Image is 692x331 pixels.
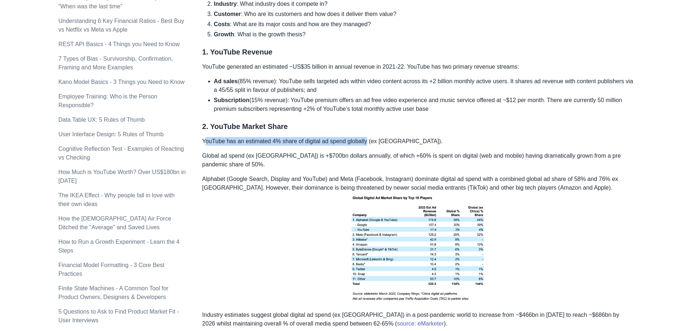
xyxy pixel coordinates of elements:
strong: Industry [214,1,237,7]
p: YouTube has an estimated 4% share of digital ad spend globally (ex [GEOGRAPHIC_DATA]). [202,137,634,146]
a: 5 Questions to Ask to Find Product Market Fit - User Interviews [58,308,179,323]
a: How Much is YouTube Worth? Over US$180bn in [DATE] [58,169,186,184]
a: REST API Basics - 4 Things you Need to Know [58,41,180,47]
a: Cognitive Reflection Test - Examples of Reacting vs Checking [58,146,184,161]
strong: Customer [214,11,241,17]
li: : What are its major costs and how are they managed? [214,20,634,29]
a: The IKEA Effect - Why people fall in love with their own ideas [58,192,175,207]
li: : What is the growth thesis? [214,30,634,39]
p: Global ad spend (ex [GEOGRAPHIC_DATA]) is +$700bn dollars annually, of which +60% is spent on dig... [202,152,634,169]
strong: Ad sales [214,78,238,84]
p: Industry estimates suggest global digital ad spend (ex [GEOGRAPHIC_DATA]) in a post-pandemic worl... [202,311,634,328]
li: (85% revenue): YouTube sells targeted ads within video content across its +2 billion monthly acti... [214,77,634,94]
a: How to Run a Growth Experiment - Learn the 4 Steps [58,239,180,254]
a: Finite State Machines - A Common Tool for Product Owners, Designers & Developers [58,285,169,300]
a: source: eMarketer [397,320,444,327]
strong: Growth [214,31,234,37]
h3: 1. YouTube Revenue [202,48,634,57]
li: (15% revenue): YouTube premium offers an ad free video experience and music service offered at ~$... [214,96,634,113]
a: User Interface Design: 5 Rules of Thumb [58,131,164,137]
a: Understanding 6 Key Financial Ratios - Best Buy vs Netflix vs Meta vs Apple [58,18,184,33]
p: YouTube generated an estimated ~US$35 billion in annual revenue in 2021-22. YouTube has two prima... [202,62,634,71]
strong: Subscription [214,97,250,103]
a: Employee Training: Who is the Person Responsible? [58,93,157,108]
a: How the [DEMOGRAPHIC_DATA] Air Force Ditched the "Average" and Saved Lives [58,215,171,230]
a: 7 Types of Bias - Survivorship, Confirmation, Framing and More Examples [58,56,173,70]
a: Kano Model Basics - 3 Things you Need to Know [58,79,185,85]
h3: 2. YouTube Market Share [202,122,634,131]
a: Data Table UX: 5 Rules of Thumb [58,117,145,123]
strong: Costs [214,21,230,27]
img: ad market share [347,192,489,305]
p: Alphabet (Google Search, Display and YouTube) and Meta (Facebook, Instagram) dominate digital ad ... [202,175,634,305]
a: Financial Model Formatting - 3 Core Best Practices [58,262,165,277]
li: : Who are its customers and how does it deliver them value? [214,10,634,19]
